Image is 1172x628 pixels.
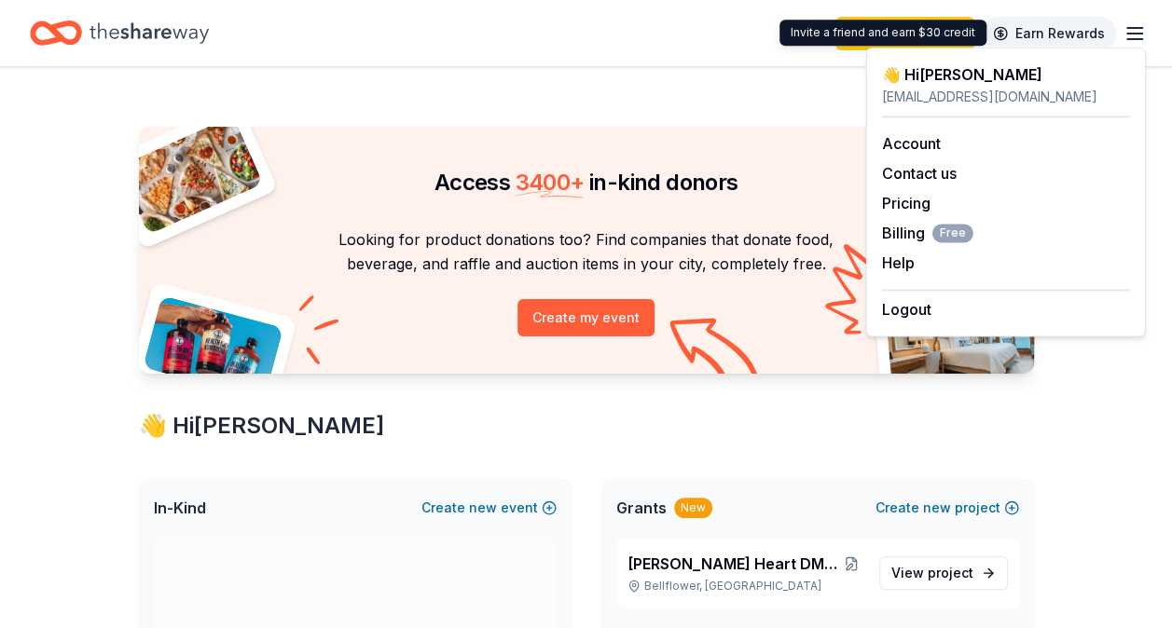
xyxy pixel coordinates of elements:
button: Help [882,252,915,274]
p: Bellflower, [GEOGRAPHIC_DATA] [627,579,864,594]
div: New [674,498,712,518]
button: Createnewproject [876,497,1019,519]
span: Free [932,224,973,242]
div: Invite a friend and earn $30 credit [779,20,986,46]
img: Pizza [117,116,263,235]
span: View [891,562,973,584]
img: Curvy arrow [669,318,763,388]
button: Createnewevent [421,497,557,519]
a: Account [882,134,941,153]
button: Logout [882,298,931,321]
span: new [923,497,951,519]
a: Pricing [882,194,931,212]
button: Create my event [517,299,655,336]
span: Billing [882,222,973,244]
p: Looking for product donations too? Find companies that donate food, beverage, and raffle and auct... [161,227,1012,277]
a: View project [879,556,1008,590]
span: In-Kind [154,497,206,519]
span: Access in-kind donors [434,169,738,196]
span: [PERSON_NAME] Heart DMD Conference [627,553,838,575]
button: BillingFree [882,222,973,244]
div: 👋 Hi [PERSON_NAME] [882,63,1130,86]
a: Home [30,11,209,55]
span: 3400 + [515,169,584,196]
button: Contact us [882,162,957,184]
div: 👋 Hi [PERSON_NAME] [139,411,1034,441]
span: project [928,565,973,580]
span: Grants [616,497,667,519]
a: Earn Rewards [982,17,1116,50]
span: new [469,497,497,519]
a: Start free trial [835,17,974,50]
div: [EMAIL_ADDRESS][DOMAIN_NAME] [882,86,1130,108]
